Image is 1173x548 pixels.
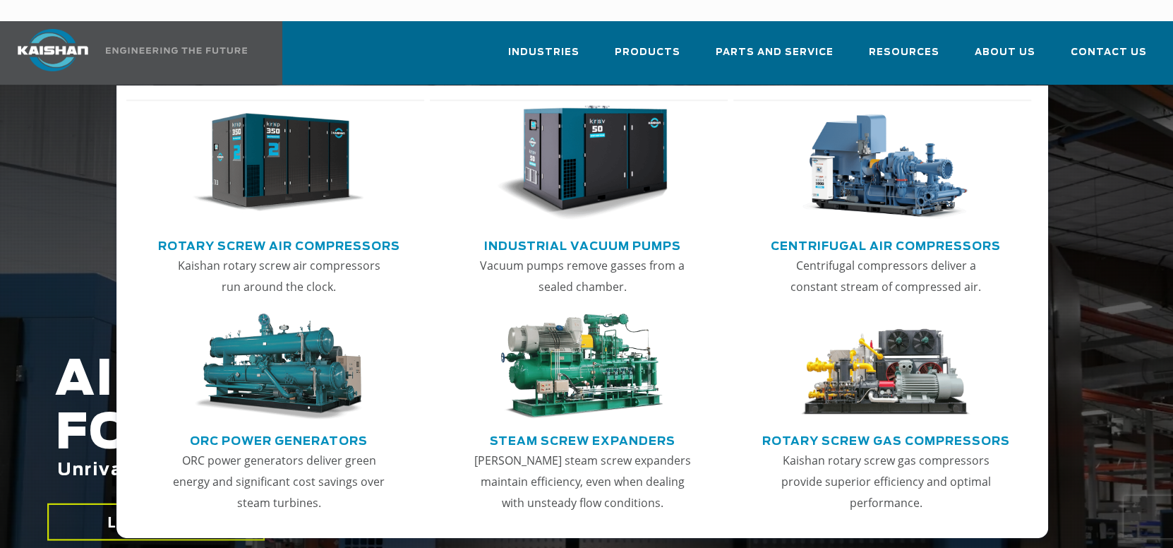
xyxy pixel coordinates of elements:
img: thumb-ORC-Power-Generators [193,314,364,421]
a: Parts and Service [716,34,834,82]
span: About Us [975,44,1035,61]
p: ORC power generators deliver green energy and significant cost savings over steam turbines. [170,450,387,513]
a: Products [615,34,680,82]
h2: AIR COMPRESSORS FOR THE [55,354,937,524]
img: thumb-Centrifugal-Air-Compressors [800,105,971,221]
a: Steam Screw Expanders [489,429,675,450]
a: ORC Power Generators [190,429,368,450]
a: Rotary Screw Air Compressors [157,234,399,255]
span: Products [615,44,680,61]
a: Industrial Vacuum Pumps [483,234,680,255]
span: LEARN MORE [108,512,205,532]
p: Kaishan rotary screw gas compressors provide superior efficiency and optimal performance. [777,450,994,513]
p: Vacuum pumps remove gasses from a sealed chamber. [474,255,690,297]
span: Parts and Service [716,44,834,61]
a: LEARN MORE [47,504,265,541]
img: thumb-Industrial-Vacuum-Pumps [496,105,668,221]
span: Unrivaled performance with up to 35% energy cost savings. [57,462,661,479]
p: [PERSON_NAME] steam screw expanders maintain efficiency, even when dealing with unsteady flow con... [474,450,690,513]
a: About Us [975,34,1035,82]
a: Centrifugal Air Compressors [771,234,1001,255]
p: Centrifugal compressors deliver a constant stream of compressed air. [777,255,994,297]
a: Industries [508,34,579,82]
span: Contact Us [1071,44,1147,61]
img: Engineering the future [106,47,247,54]
span: Industries [508,44,579,61]
a: Resources [869,34,939,82]
span: Resources [869,44,939,61]
p: Kaishan rotary screw air compressors run around the clock. [170,255,387,297]
img: thumb-Rotary-Screw-Gas-Compressors [800,314,971,421]
a: Contact Us [1071,34,1147,82]
a: Rotary Screw Gas Compressors [762,429,1009,450]
img: thumb-Steam-Screw-Expanders [496,314,668,421]
img: thumb-Rotary-Screw-Air-Compressors [193,105,364,221]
